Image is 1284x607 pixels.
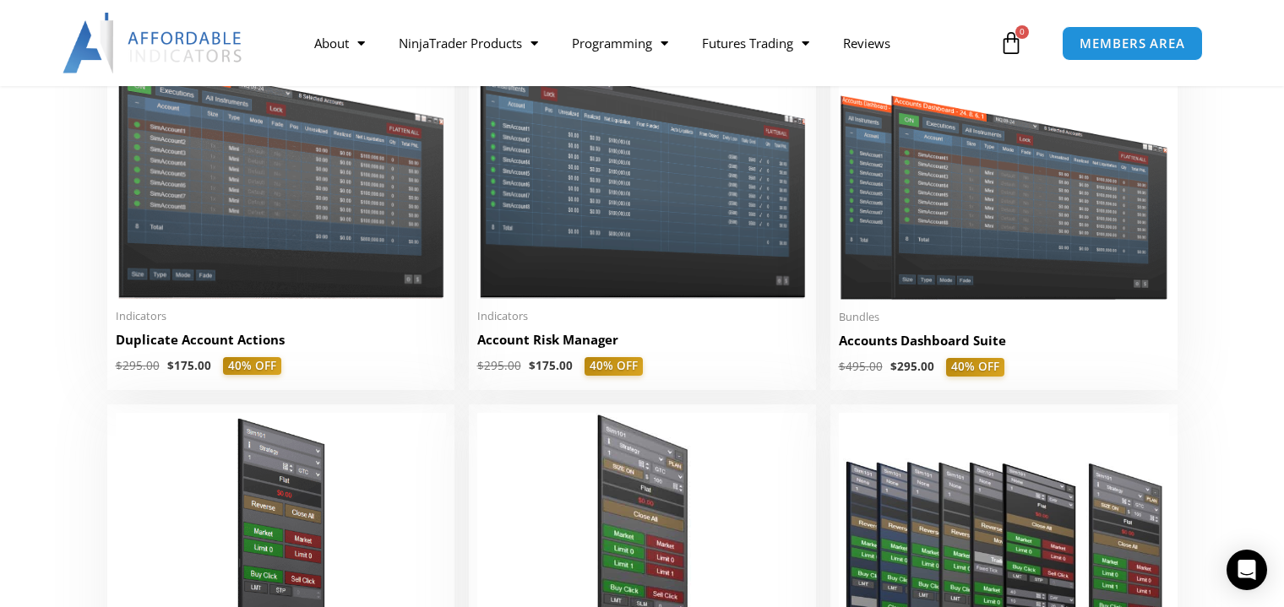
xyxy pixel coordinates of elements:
[529,358,573,373] bdi: 175.00
[116,36,446,299] img: Duplicate Account Actions
[477,36,808,299] img: Account Risk Manager
[167,358,211,373] bdi: 175.00
[297,24,382,62] a: About
[974,19,1048,68] a: 0
[477,358,484,373] span: $
[116,358,122,373] span: $
[167,358,174,373] span: $
[477,309,808,323] span: Indicators
[839,310,1169,324] span: Bundles
[116,358,160,373] bdi: 295.00
[1015,25,1029,39] span: 0
[839,359,846,374] span: $
[890,359,934,374] bdi: 295.00
[555,24,685,62] a: Programming
[685,24,826,62] a: Futures Trading
[223,357,281,376] span: 40% OFF
[946,358,1004,377] span: 40% OFF
[1080,37,1185,50] span: MEMBERS AREA
[826,24,907,62] a: Reviews
[382,24,555,62] a: NinjaTrader Products
[116,331,446,357] a: Duplicate Account Actions
[839,36,1169,300] img: Accounts Dashboard Suite
[1062,26,1203,61] a: MEMBERS AREA
[477,331,808,349] h2: Account Risk Manager
[529,358,536,373] span: $
[839,332,1169,358] a: Accounts Dashboard Suite
[477,358,521,373] bdi: 295.00
[839,332,1169,350] h2: Accounts Dashboard Suite
[297,24,996,62] nav: Menu
[839,359,883,374] bdi: 495.00
[890,359,897,374] span: $
[63,13,244,73] img: LogoAI | Affordable Indicators – NinjaTrader
[585,357,643,376] span: 40% OFF
[116,309,446,323] span: Indicators
[116,331,446,349] h2: Duplicate Account Actions
[1227,550,1267,590] div: Open Intercom Messenger
[477,331,808,357] a: Account Risk Manager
